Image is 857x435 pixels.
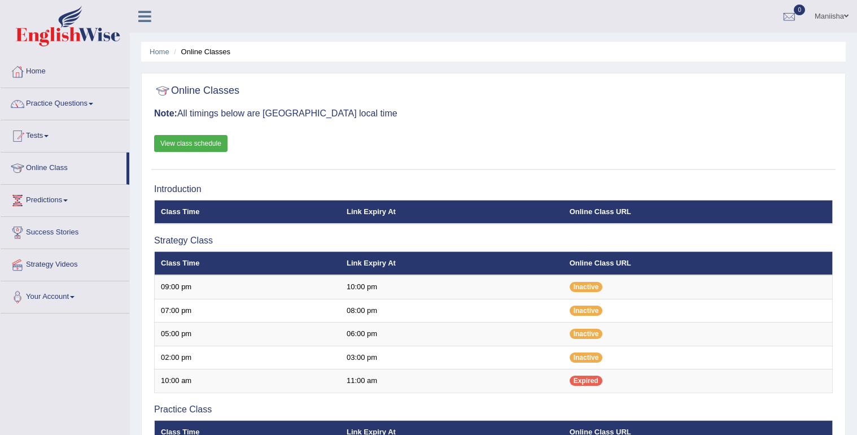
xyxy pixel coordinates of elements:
[155,200,340,224] th: Class Time
[340,369,563,393] td: 11:00 am
[570,282,603,292] span: Inactive
[155,323,340,346] td: 05:00 pm
[570,306,603,316] span: Inactive
[155,275,340,299] td: 09:00 pm
[154,404,833,415] h3: Practice Class
[570,376,602,386] span: Expired
[794,5,805,15] span: 0
[340,251,563,275] th: Link Expiry At
[563,200,833,224] th: Online Class URL
[154,236,833,246] h3: Strategy Class
[570,329,603,339] span: Inactive
[340,323,563,346] td: 06:00 pm
[155,251,340,275] th: Class Time
[1,281,129,310] a: Your Account
[1,120,129,149] a: Tests
[1,153,126,181] a: Online Class
[1,185,129,213] a: Predictions
[155,369,340,393] td: 10:00 am
[150,47,169,56] a: Home
[171,46,230,57] li: Online Classes
[154,108,833,119] h3: All timings below are [GEOGRAPHIC_DATA] local time
[1,88,129,116] a: Practice Questions
[154,135,228,152] a: View class schedule
[154,82,239,99] h2: Online Classes
[563,251,833,275] th: Online Class URL
[340,275,563,299] td: 10:00 pm
[340,299,563,323] td: 08:00 pm
[155,346,340,369] td: 02:00 pm
[1,249,129,277] a: Strategy Videos
[1,217,129,245] a: Success Stories
[340,200,563,224] th: Link Expiry At
[155,299,340,323] td: 07:00 pm
[340,346,563,369] td: 03:00 pm
[570,353,603,363] span: Inactive
[154,108,177,118] b: Note:
[154,184,833,194] h3: Introduction
[1,56,129,84] a: Home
